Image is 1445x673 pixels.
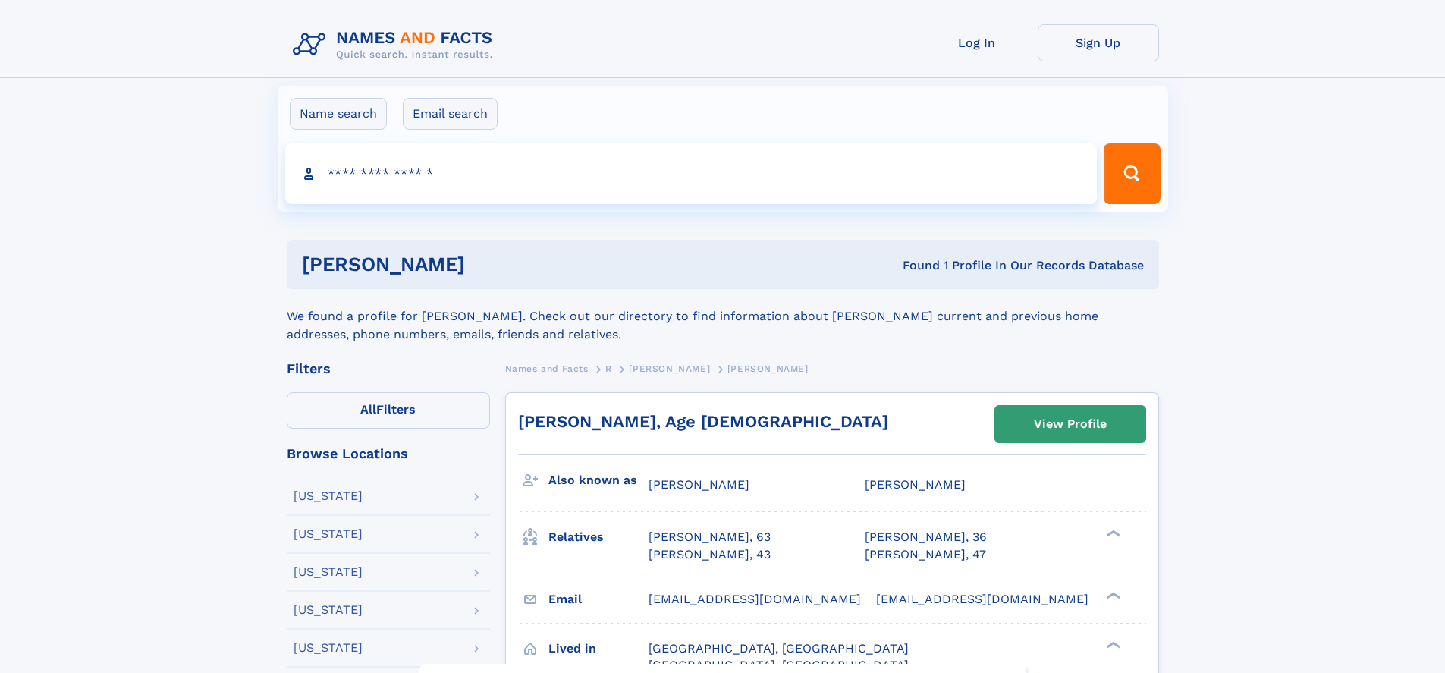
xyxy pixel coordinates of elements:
[505,359,589,378] a: Names and Facts
[287,24,505,65] img: Logo Names and Facts
[649,641,909,656] span: [GEOGRAPHIC_DATA], [GEOGRAPHIC_DATA]
[290,98,387,130] label: Name search
[683,257,1144,274] div: Found 1 Profile In Our Records Database
[294,490,363,502] div: [US_STATE]
[360,402,376,417] span: All
[302,255,684,274] h1: [PERSON_NAME]
[285,143,1098,204] input: search input
[287,447,490,461] div: Browse Locations
[865,546,986,563] a: [PERSON_NAME], 47
[287,289,1159,344] div: We found a profile for [PERSON_NAME]. Check out our directory to find information about [PERSON_N...
[1038,24,1159,61] a: Sign Up
[294,566,363,578] div: [US_STATE]
[548,467,649,493] h3: Also known as
[649,592,861,606] span: [EMAIL_ADDRESS][DOMAIN_NAME]
[294,528,363,540] div: [US_STATE]
[605,363,612,374] span: R
[865,529,987,546] a: [PERSON_NAME], 36
[548,524,649,550] h3: Relatives
[865,477,966,492] span: [PERSON_NAME]
[1103,640,1121,649] div: ❯
[548,636,649,662] h3: Lived in
[649,477,749,492] span: [PERSON_NAME]
[995,406,1145,442] a: View Profile
[294,604,363,616] div: [US_STATE]
[1034,407,1107,442] div: View Profile
[548,587,649,612] h3: Email
[1103,529,1121,539] div: ❯
[727,363,809,374] span: [PERSON_NAME]
[649,529,771,546] a: [PERSON_NAME], 63
[649,546,771,563] a: [PERSON_NAME], 43
[294,642,363,654] div: [US_STATE]
[629,359,710,378] a: [PERSON_NAME]
[1104,143,1160,204] button: Search Button
[403,98,498,130] label: Email search
[649,658,909,672] span: [GEOGRAPHIC_DATA], [GEOGRAPHIC_DATA]
[287,362,490,376] div: Filters
[876,592,1088,606] span: [EMAIL_ADDRESS][DOMAIN_NAME]
[1103,590,1121,600] div: ❯
[518,412,888,431] a: [PERSON_NAME], Age [DEMOGRAPHIC_DATA]
[605,359,612,378] a: R
[916,24,1038,61] a: Log In
[629,363,710,374] span: [PERSON_NAME]
[287,392,490,429] label: Filters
